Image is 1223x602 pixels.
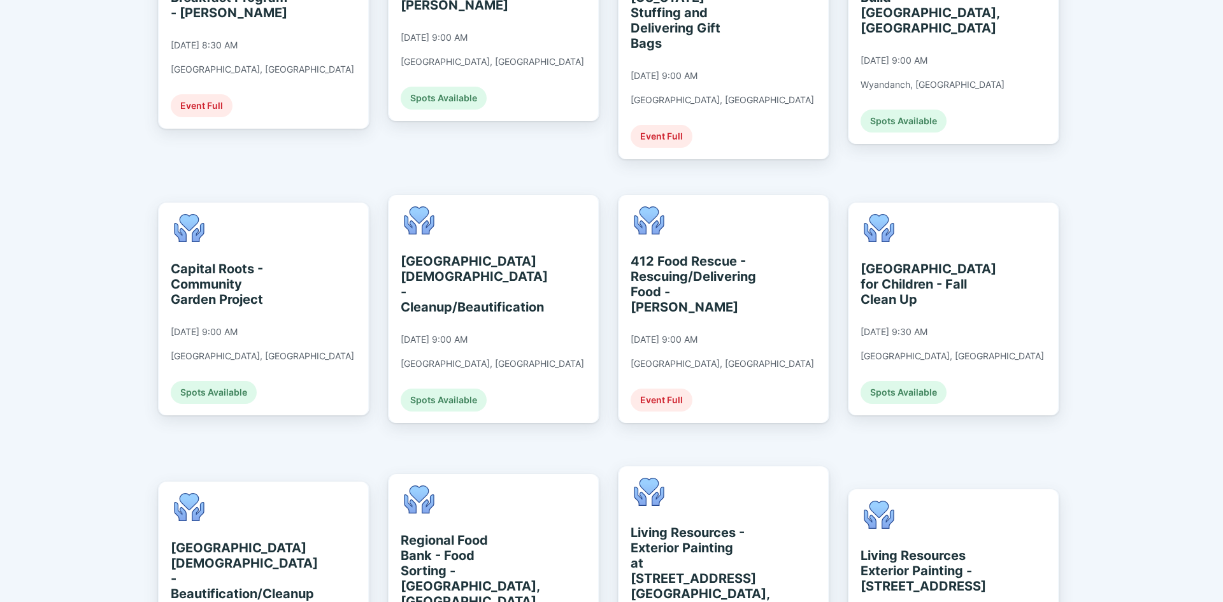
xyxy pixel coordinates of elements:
div: Spots Available [861,110,947,133]
div: [DATE] 9:00 AM [861,55,927,66]
div: Spots Available [401,389,487,412]
div: [DATE] 9:30 AM [861,326,927,338]
div: [GEOGRAPHIC_DATA], [GEOGRAPHIC_DATA] [401,358,584,369]
div: Spots Available [861,381,947,404]
div: [GEOGRAPHIC_DATA] for Children - Fall Clean Up [861,261,977,307]
div: Spots Available [171,381,257,404]
div: [GEOGRAPHIC_DATA][DEMOGRAPHIC_DATA] - Cleanup/Beautification [401,254,517,315]
div: [DATE] 9:00 AM [631,70,697,82]
div: [DATE] 8:30 AM [171,39,238,51]
div: [GEOGRAPHIC_DATA], [GEOGRAPHIC_DATA] [401,56,584,68]
div: [DATE] 9:00 AM [631,334,697,345]
div: [GEOGRAPHIC_DATA], [GEOGRAPHIC_DATA] [631,94,814,106]
div: 412 Food Rescue - Rescuing/Delivering Food - [PERSON_NAME] [631,254,747,315]
div: [GEOGRAPHIC_DATA], [GEOGRAPHIC_DATA] [861,350,1044,362]
div: Event Full [631,125,692,148]
div: Wyandanch, [GEOGRAPHIC_DATA] [861,79,1005,90]
div: [GEOGRAPHIC_DATA], [GEOGRAPHIC_DATA] [171,64,354,75]
div: [DATE] 9:00 AM [171,326,238,338]
div: Event Full [631,389,692,412]
div: Spots Available [401,87,487,110]
div: Living Resources Exterior Painting - [STREET_ADDRESS] [861,548,977,594]
div: [GEOGRAPHIC_DATA][DEMOGRAPHIC_DATA] - Beautification/Cleanup [171,540,287,601]
div: [GEOGRAPHIC_DATA], [GEOGRAPHIC_DATA] [631,358,814,369]
div: Capital Roots - Community Garden Project [171,261,287,307]
div: [DATE] 9:00 AM [401,32,468,43]
div: [GEOGRAPHIC_DATA], [GEOGRAPHIC_DATA] [171,350,354,362]
div: Event Full [171,94,232,117]
div: [DATE] 9:00 AM [401,334,468,345]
